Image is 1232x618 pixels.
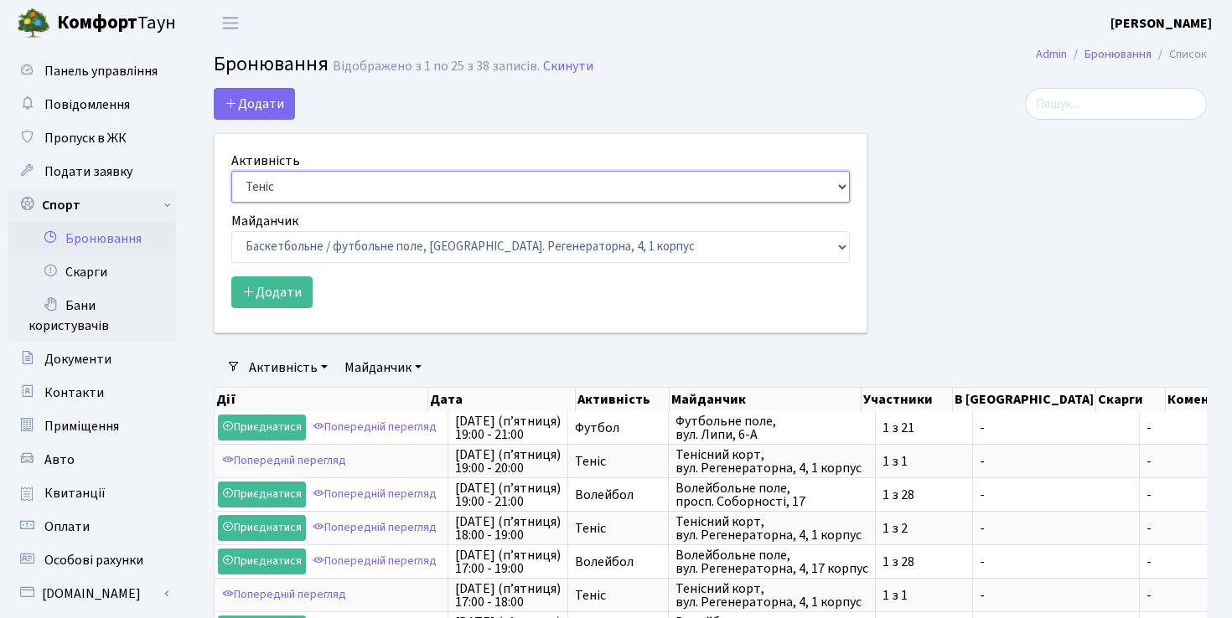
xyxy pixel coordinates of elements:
[1110,13,1212,33] a: [PERSON_NAME]
[1084,45,1152,63] a: Бронювання
[231,211,298,231] label: Майданчик
[8,155,176,188] a: Подати заявку
[8,255,176,289] a: Скарги
[44,451,75,469] span: Авто
[57,9,137,36] b: Комфорт
[8,222,176,255] a: Бронювання
[980,455,1132,468] span: -
[575,522,661,535] span: Теніс
[44,129,127,147] span: Пропуск в ЖК
[576,388,670,411] th: Активність
[44,350,111,368] span: Документи
[575,488,661,502] span: Волейбол
[1110,14,1212,33] b: [PERSON_NAME]
[676,582,868,609] span: Тенісний корт, вул. Регенераторна, 4, 1 корпус
[333,59,540,75] div: Відображено з 1 по 25 з 38 записів.
[1011,37,1232,72] nav: breadcrumb
[44,95,130,114] span: Повідомлення
[1147,421,1205,435] span: -
[218,582,350,608] a: Попередній перегляд
[231,151,300,171] label: Активність
[8,121,176,155] a: Пропуск в ЖК
[8,188,176,222] a: Спорт
[308,482,441,507] a: Попередній перегляд
[428,388,575,411] th: Дата
[17,7,50,40] img: logo.png
[455,482,561,508] span: [DATE] (п’ятниця) 19:00 - 21:00
[8,88,176,121] a: Повідомлення
[8,510,176,543] a: Оплати
[980,555,1132,569] span: -
[883,455,965,468] span: 1 з 1
[242,353,334,382] a: Активність
[883,589,965,602] span: 1 з 1
[1147,488,1205,502] span: -
[44,518,90,536] span: Оплати
[8,376,176,409] a: Контакти
[883,555,965,569] span: 1 з 28
[575,589,661,602] span: Теніс
[455,515,561,542] span: [DATE] (п’ятниця) 18:00 - 19:00
[8,289,176,342] a: Бани користувачів
[8,54,176,88] a: Панель управління
[8,342,176,376] a: Документи
[676,548,868,575] span: Волейбольне поле, вул. Регенераторна, 4, 17 корпус
[338,353,428,382] a: Майданчик
[953,388,1096,411] th: В [GEOGRAPHIC_DATA]
[676,415,868,441] span: Футбольне поле, вул. Липи, 6-А
[883,421,965,435] span: 1 з 21
[308,415,441,440] a: Попередній перегляд
[1147,455,1205,468] span: -
[676,448,868,475] span: Тенісний корт, вул. Регенераторна, 4, 1 корпус
[218,482,306,507] a: Приєднатися
[44,62,158,80] span: Панель управління
[1147,522,1205,535] span: -
[308,548,441,574] a: Попередній перегляд
[218,415,306,440] a: Приєднатися
[218,515,306,541] a: Приєднатися
[575,421,661,435] span: Футбол
[8,577,176,610] a: [DOMAIN_NAME]
[862,388,953,411] th: Участники
[1152,45,1207,64] li: Список
[214,88,295,120] button: Додати
[1096,388,1166,411] th: Скарги
[1147,555,1205,569] span: -
[1025,88,1207,120] input: Пошук...
[883,522,965,535] span: 1 з 2
[670,388,862,411] th: Майданчик
[980,488,1132,502] span: -
[980,589,1132,602] span: -
[44,417,119,435] span: Приміщення
[676,515,868,542] span: Тенісний корт, вул. Регенераторна, 4, 1 корпус
[455,448,561,475] span: [DATE] (п’ятниця) 19:00 - 20:00
[8,409,176,443] a: Приміщення
[218,548,306,574] a: Приєднатися
[214,49,329,79] span: Бронювання
[883,488,965,502] span: 1 з 28
[455,582,561,609] span: [DATE] (п’ятниця) 17:00 - 18:00
[575,555,661,569] span: Волейбол
[231,276,313,308] button: Додати
[8,476,176,510] a: Квитанції
[44,384,104,402] span: Контакти
[44,162,132,181] span: Подати заявку
[218,448,350,474] a: Попередній перегляд
[308,515,441,541] a: Попередній перегляд
[980,522,1132,535] span: -
[1036,45,1067,63] a: Admin
[575,455,661,468] span: Теніс
[44,484,106,502] span: Квитанції
[980,421,1132,435] span: -
[8,443,176,476] a: Авто
[543,59,593,75] a: Скинути
[455,548,561,575] span: [DATE] (п’ятниця) 17:00 - 19:00
[676,482,868,508] span: Волейбольне поле, просп. Соборності, 17
[8,543,176,577] a: Особові рахунки
[57,9,176,38] span: Таун
[44,551,143,569] span: Особові рахунки
[210,9,251,37] button: Переключити навігацію
[455,415,561,441] span: [DATE] (п’ятниця) 19:00 - 21:00
[215,388,428,411] th: Дії
[1147,589,1205,602] span: -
